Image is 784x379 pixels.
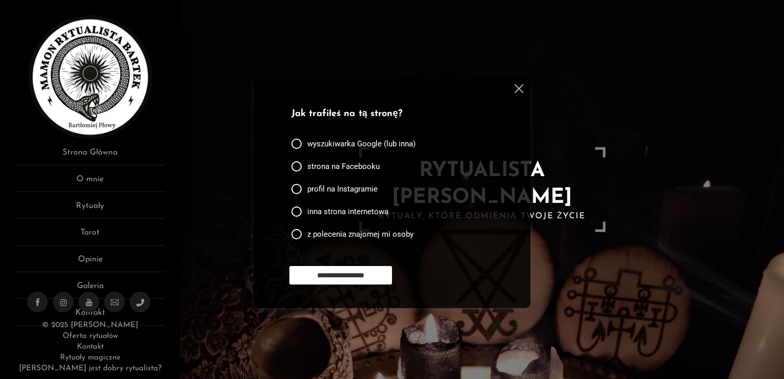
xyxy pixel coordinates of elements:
[15,200,165,219] a: Rytuały
[15,173,165,192] a: O mnie
[15,146,165,165] a: Strona Główna
[15,280,165,299] a: Galeria
[15,253,165,272] a: Opinie
[60,354,121,362] a: Rytuały magiczne
[307,184,378,194] span: profil na Instagramie
[307,161,380,172] span: strona na Facebooku
[515,84,523,93] img: cross.svg
[307,206,388,217] span: inna strona internetowa
[307,229,414,239] span: z polecenia znajomej mi osoby
[19,365,162,372] a: [PERSON_NAME] jest dobry rytualista?
[77,343,104,351] a: Kontakt
[307,139,416,149] span: wyszukiwarka Google (lub inna)
[29,15,152,139] img: Rytualista Bartek
[15,226,165,245] a: Tarot
[63,332,118,340] a: Oferta rytuałów
[291,107,488,121] p: Jak trafiłeś na tą stronę?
